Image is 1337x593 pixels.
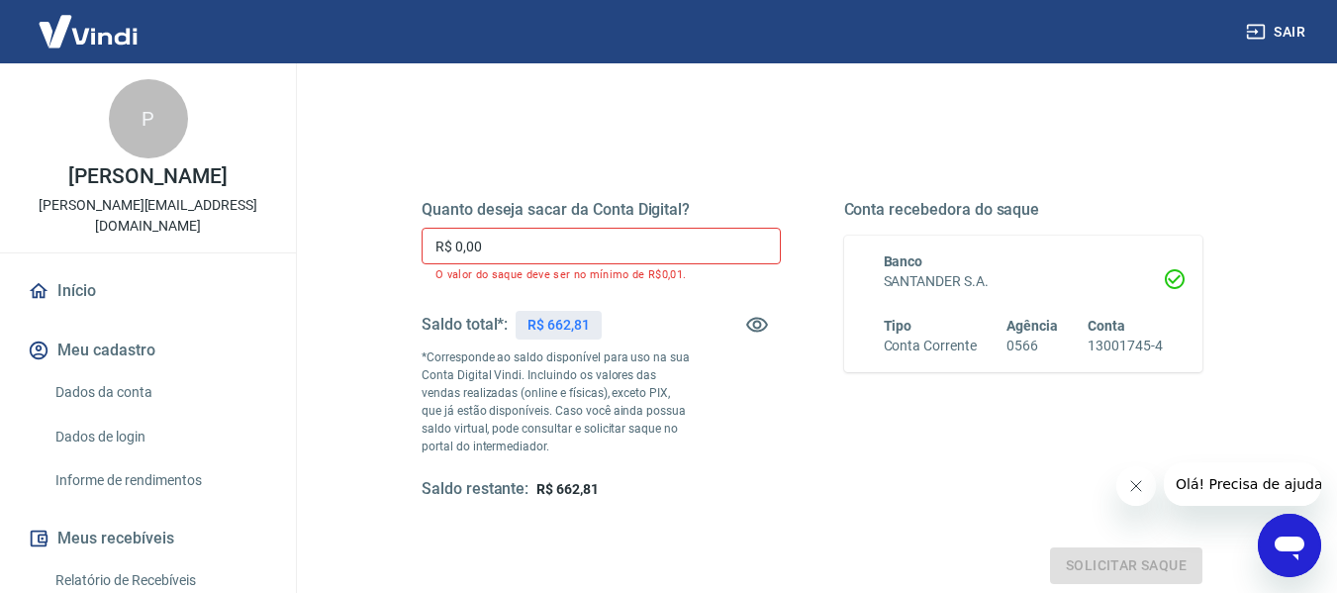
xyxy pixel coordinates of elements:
h6: 13001745-4 [1088,336,1163,356]
a: Dados de login [48,417,272,457]
button: Meus recebíveis [24,517,272,560]
iframe: Botão para abrir a janela de mensagens [1258,514,1321,577]
button: Meu cadastro [24,329,272,372]
h6: 0566 [1006,336,1058,356]
div: P [109,79,188,158]
p: R$ 662,81 [527,315,590,336]
a: Dados da conta [48,372,272,413]
h5: Quanto deseja sacar da Conta Digital? [422,200,781,220]
h5: Conta recebedora do saque [844,200,1203,220]
span: Olá! Precisa de ajuda? [12,14,166,30]
span: Conta [1088,318,1125,334]
p: O valor do saque deve ser no mínimo de R$0,01. [435,268,767,281]
h5: Saldo total*: [422,315,508,335]
p: *Corresponde ao saldo disponível para uso na sua Conta Digital Vindi. Incluindo os valores das ve... [422,348,691,455]
a: Início [24,269,272,313]
span: R$ 662,81 [536,481,599,497]
span: Agência [1006,318,1058,334]
img: Vindi [24,1,152,61]
a: Informe de rendimentos [48,460,272,501]
iframe: Fechar mensagem [1116,466,1156,506]
button: Sair [1242,14,1313,50]
h6: Conta Corrente [884,336,977,356]
iframe: Mensagem da empresa [1164,462,1321,506]
p: [PERSON_NAME] [68,166,227,187]
span: Banco [884,253,923,269]
p: [PERSON_NAME][EMAIL_ADDRESS][DOMAIN_NAME] [16,195,280,237]
span: Tipo [884,318,912,334]
h5: Saldo restante: [422,479,528,500]
h6: SANTANDER S.A. [884,271,1164,292]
